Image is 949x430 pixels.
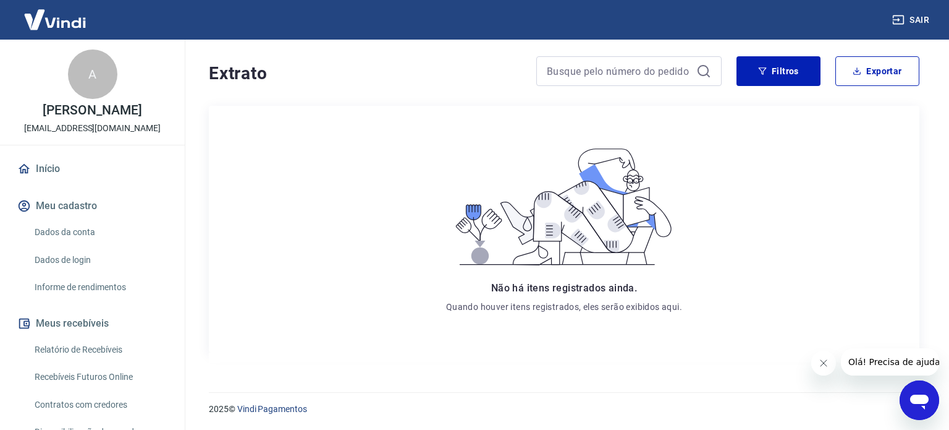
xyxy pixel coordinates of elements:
a: Dados de login [30,247,170,273]
iframe: Mensagem da empresa [841,348,939,376]
button: Meu cadastro [15,192,170,220]
button: Filtros [736,56,820,86]
a: Recebíveis Futuros Online [30,364,170,390]
span: Olá! Precisa de ajuda? [7,9,104,19]
a: Contratos com credores [30,392,170,418]
iframe: Botão para abrir a janela de mensagens [900,381,939,420]
div: A [68,49,117,99]
button: Meus recebíveis [15,310,170,337]
a: Informe de rendimentos [30,275,170,300]
h4: Extrato [209,61,521,86]
p: [EMAIL_ADDRESS][DOMAIN_NAME] [24,122,161,135]
a: Início [15,155,170,183]
p: Quando houver itens registrados, eles serão exibidos aqui. [446,301,682,313]
button: Exportar [835,56,919,86]
img: Vindi [15,1,95,38]
iframe: Fechar mensagem [811,351,836,376]
a: Dados da conta [30,220,170,245]
p: 2025 © [209,403,919,416]
span: Não há itens registrados ainda. [491,282,637,294]
a: Vindi Pagamentos [237,404,307,414]
input: Busque pelo número do pedido [547,62,691,80]
p: [PERSON_NAME] [43,104,141,117]
a: Relatório de Recebíveis [30,337,170,363]
button: Sair [890,9,934,32]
